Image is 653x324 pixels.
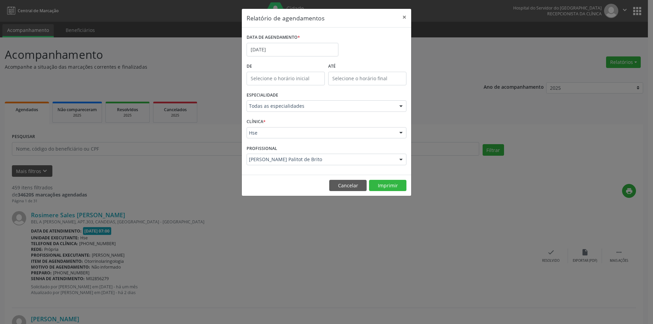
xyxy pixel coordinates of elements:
input: Selecione o horário inicial [247,72,325,85]
button: Imprimir [369,180,406,191]
label: CLÍNICA [247,117,266,127]
label: ESPECIALIDADE [247,90,278,101]
span: Todas as especialidades [249,103,392,109]
button: Cancelar [329,180,367,191]
button: Close [398,9,411,25]
input: Selecione o horário final [328,72,406,85]
label: PROFISSIONAL [247,143,277,154]
input: Selecione uma data ou intervalo [247,43,338,56]
span: [PERSON_NAME] Palitot de Brito [249,156,392,163]
label: ATÉ [328,61,406,72]
label: DATA DE AGENDAMENTO [247,32,300,43]
label: De [247,61,325,72]
span: Hse [249,130,392,136]
h5: Relatório de agendamentos [247,14,324,22]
